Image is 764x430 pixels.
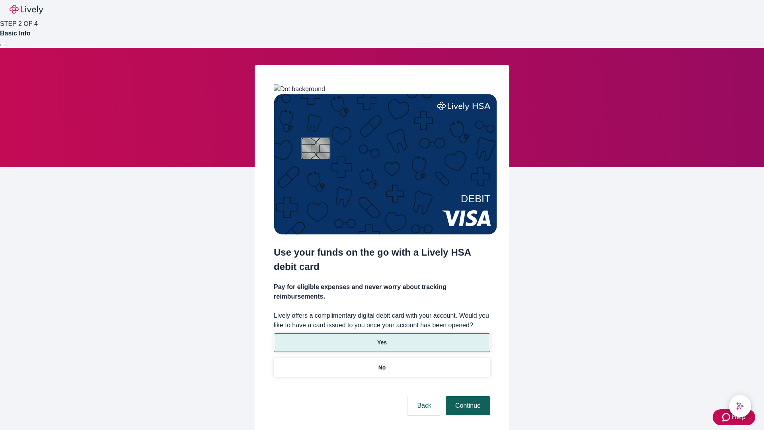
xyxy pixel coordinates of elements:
h4: Pay for eligible expenses and never worry about tracking reimbursements. [274,282,490,301]
svg: Lively AI Assistant [736,402,744,410]
label: Lively offers a complimentary digital debit card with your account. Would you like to have a card... [274,311,490,330]
button: Zendesk support iconHelp [713,409,755,425]
svg: Zendesk support icon [722,412,732,422]
p: No [378,364,386,372]
button: No [274,358,490,377]
span: Help [732,412,746,422]
p: Yes [377,338,387,347]
h2: Use your funds on the go with a Lively HSA debit card [274,245,490,274]
button: Yes [274,333,490,352]
img: Dot background [274,84,325,94]
button: chat [729,395,751,417]
img: Debit card [274,94,497,235]
button: Back [407,396,441,415]
img: Lively [10,5,43,14]
button: Continue [446,396,490,415]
